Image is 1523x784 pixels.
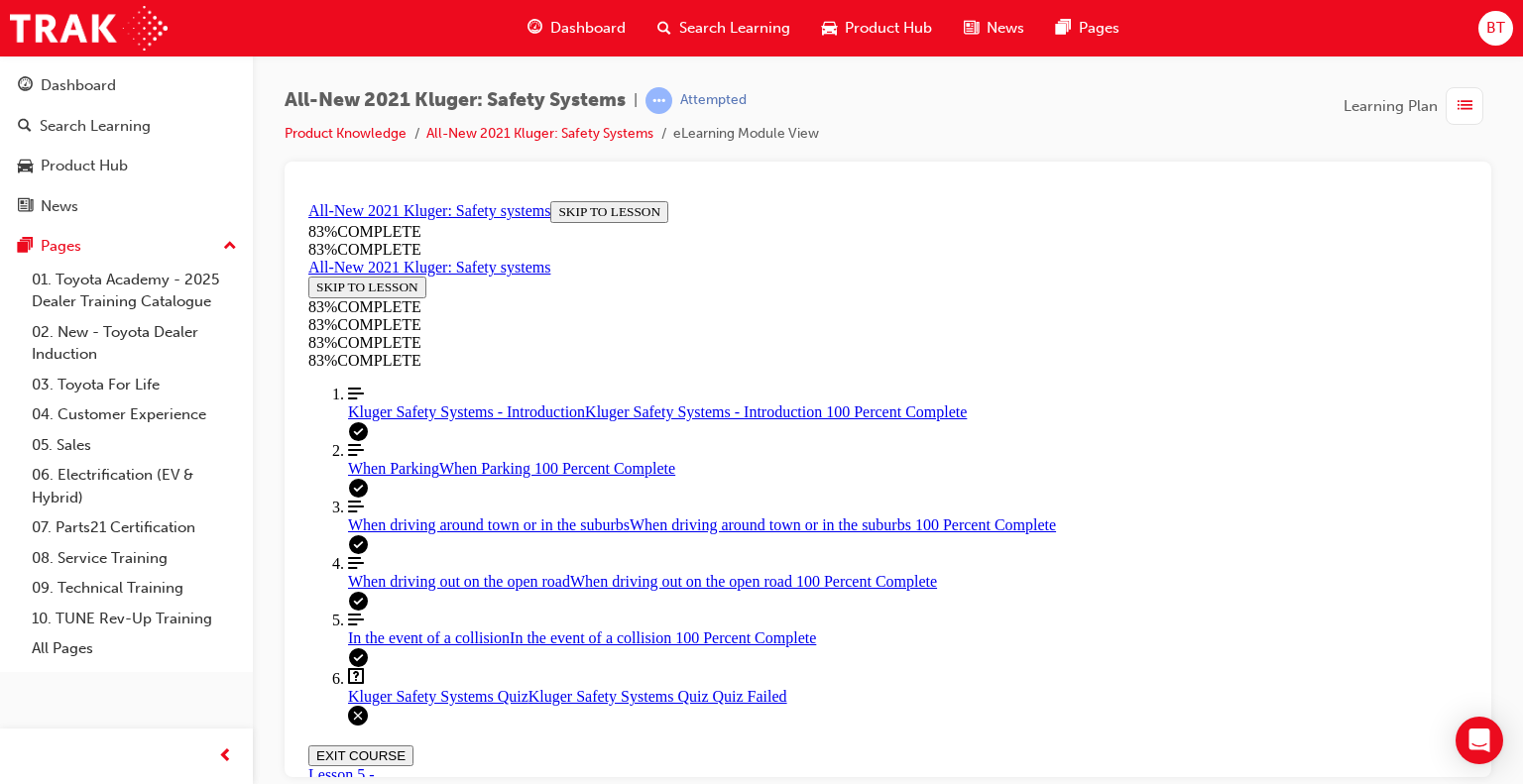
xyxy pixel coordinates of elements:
[8,48,1167,65] div: 83 % COMPLETE
[1040,8,1135,49] a: pages-iconPages
[10,6,168,51] img: Trak
[24,512,245,543] a: 07. Parts21 Certification
[8,8,1167,65] section: Course Information
[1478,11,1513,46] button: BT
[48,495,228,511] span: Kluger Safety Systems Quiz
[228,495,487,511] span: Kluger Safety Systems Quiz Quiz Failed
[634,89,638,112] span: |
[8,552,113,573] button: EXIT COURSE
[679,17,790,40] span: Search Learning
[8,63,245,228] button: DashboardSearch LearningProduct HubNews
[1344,87,1491,125] button: Learning Plan
[806,8,948,49] a: car-iconProduct Hub
[8,9,250,26] a: All-New 2021 Kluger: Safety systems
[8,65,271,141] section: Course Information
[8,228,245,265] button: Pages
[48,267,139,283] span: When Parking
[657,16,671,41] span: search-icon
[48,192,1167,228] a: Kluger Safety Systems - Introduction 100 Percent Complete
[512,8,642,49] a: guage-iconDashboard
[550,17,626,40] span: Dashboard
[24,265,245,317] a: 01. Toyota Academy - 2025 Dealer Training Catalogue
[24,399,245,430] a: 04. Customer Experience
[8,108,245,145] a: Search Learning
[948,8,1040,49] a: news-iconNews
[329,323,756,340] span: When driving around town or in the suburbs 100 Percent Complete
[41,235,81,258] div: Pages
[48,436,209,453] span: In the event of a collision
[24,460,245,512] a: 06. Electrification (EV & Hybrid)
[8,573,170,609] a: Lesson 5 - In the event of a collision
[48,210,285,227] span: Kluger Safety Systems - Introduction
[1056,16,1071,41] span: pages-icon
[18,238,33,256] span: pages-icon
[209,436,516,453] span: In the event of a collision 100 Percent Complete
[48,323,329,340] span: When driving around town or in the suburbs
[24,317,245,370] a: 02. New - Toyota Dealer Induction
[40,115,151,138] div: Search Learning
[48,362,1167,397] a: When driving out on the open road 100 Percent Complete
[987,17,1024,40] span: News
[41,74,116,97] div: Dashboard
[285,89,626,112] span: All-New 2021 Kluger: Safety Systems
[8,573,170,609] div: Lesson 5 -
[964,16,979,41] span: news-icon
[48,475,1167,512] a: Kluger Safety Systems Quiz Quiz Failed
[48,249,1167,284] a: When Parking 100 Percent Complete
[218,744,233,769] span: prev-icon
[527,16,542,41] span: guage-icon
[8,188,245,225] a: News
[1456,717,1503,764] div: Open Intercom Messenger
[223,234,237,260] span: up-icon
[8,65,250,82] a: All-New 2021 Kluger: Safety systems
[41,195,78,218] div: News
[24,430,245,461] a: 05. Sales
[845,17,932,40] span: Product Hub
[673,123,819,146] li: eLearning Module View
[250,8,368,30] button: SKIP TO LESSON
[24,543,245,574] a: 08. Service Training
[18,118,32,136] span: search-icon
[18,77,33,95] span: guage-icon
[8,105,271,123] div: 83 % COMPLETE
[8,159,1167,176] div: 83 % COMPLETE
[24,604,245,634] a: 10. TUNE Rev-Up Training
[1486,17,1505,40] span: BT
[8,123,271,141] div: 83 % COMPLETE
[8,30,1167,48] div: 83 % COMPLETE
[24,573,245,604] a: 09. Technical Training
[8,141,1167,159] div: 83 % COMPLETE
[285,210,666,227] span: Kluger Safety Systems - Introduction 100 Percent Complete
[18,198,33,216] span: news-icon
[1344,95,1438,118] span: Learning Plan
[8,83,126,105] button: SKIP TO LESSON
[24,633,245,664] a: All Pages
[1458,94,1472,119] span: list-icon
[642,8,806,49] a: search-iconSearch Learning
[24,370,245,400] a: 03. Toyota For Life
[285,125,407,142] a: Product Knowledge
[8,148,245,184] a: Product Hub
[48,418,1167,454] a: In the event of a collision 100 Percent Complete
[270,380,637,396] span: When driving out on the open road 100 Percent Complete
[48,380,270,396] span: When driving out on the open road
[645,87,672,114] span: learningRecordVerb_ATTEMPT-icon
[680,91,747,110] div: Attempted
[8,67,245,104] a: Dashboard
[822,16,837,41] span: car-icon
[41,155,128,177] div: Product Hub
[139,267,375,283] span: When Parking 100 Percent Complete
[48,305,1167,341] a: When driving around town or in the suburbs 100 Percent Complete
[18,158,33,175] span: car-icon
[8,192,1167,536] nav: Course Outline
[8,8,1167,536] section: Course Overview
[426,125,653,142] a: All-New 2021 Kluger: Safety Systems
[48,512,67,532] svg: Quiz failed
[1079,17,1119,40] span: Pages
